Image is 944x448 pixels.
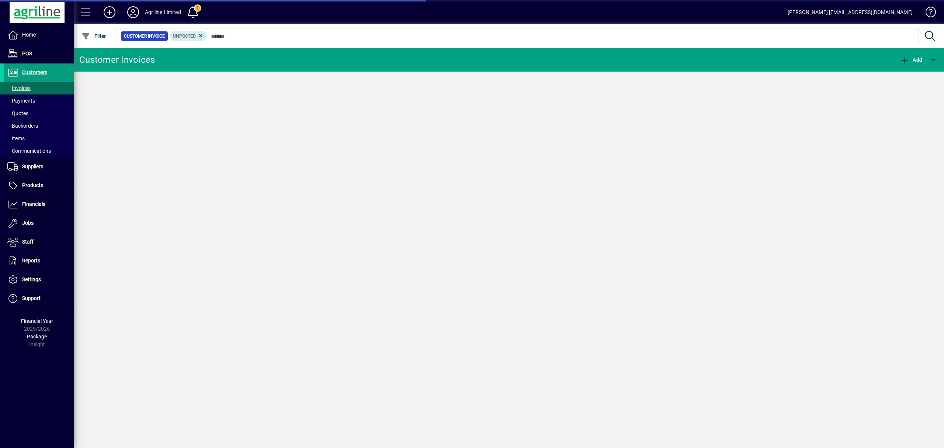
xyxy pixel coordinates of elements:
span: Add [900,57,922,63]
button: Add [98,6,121,19]
a: Jobs [4,214,74,232]
span: Filter [81,33,106,39]
a: Settings [4,270,74,289]
span: Payments [7,98,35,104]
span: Customer Invoice [124,32,165,40]
button: Filter [80,30,108,43]
a: Support [4,289,74,308]
span: Customers [22,69,47,75]
a: Suppliers [4,158,74,176]
button: Profile [121,6,145,19]
span: Items [7,135,25,141]
span: Home [22,32,36,38]
a: Reports [4,252,74,270]
a: Home [4,26,74,44]
span: Communications [7,148,51,154]
a: Payments [4,94,74,107]
a: Products [4,176,74,195]
span: Quotes [7,110,28,116]
span: Package [27,334,47,340]
a: POS [4,45,74,63]
span: Jobs [22,220,34,226]
a: Communications [4,145,74,157]
a: Quotes [4,107,74,120]
span: Settings [22,276,41,282]
div: [PERSON_NAME] [EMAIL_ADDRESS][DOMAIN_NAME] [788,6,913,18]
span: Reports [22,258,40,263]
span: Financials [22,201,45,207]
span: Financial Year [21,318,53,324]
span: Support [22,295,41,301]
a: Staff [4,233,74,251]
mat-chip: Customer Invoice Status: Unposted [170,31,207,41]
a: Financials [4,195,74,214]
span: Invoices [7,85,31,91]
div: Agriline Limited [145,6,181,18]
a: Items [4,132,74,145]
span: Backorders [7,123,38,129]
span: Unposted [173,34,196,39]
span: POS [22,51,32,56]
a: Invoices [4,82,74,94]
span: Products [22,182,43,188]
span: Staff [22,239,34,245]
button: Add [898,53,924,66]
div: Customer Invoices [79,54,155,66]
a: Backorders [4,120,74,132]
span: Suppliers [22,163,43,169]
a: Knowledge Base [920,1,935,25]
